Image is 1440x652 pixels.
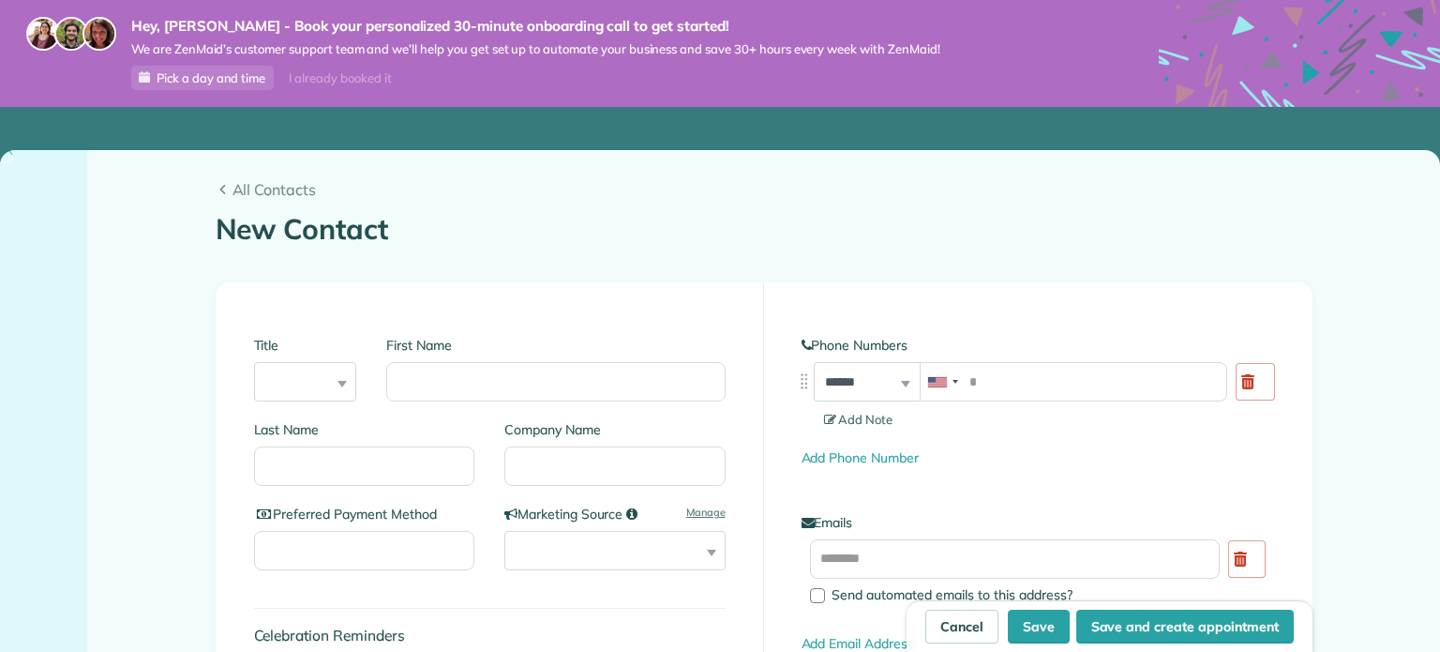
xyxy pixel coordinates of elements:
[504,505,726,523] label: Marketing Source
[216,178,1312,201] a: All Contacts
[794,371,814,391] img: drag_indicator-119b368615184ecde3eda3c64c821f6cf29d3e2b97b89ee44bc31753036683e5.png
[254,336,357,355] label: Title
[802,336,1274,355] label: Phone Numbers
[254,420,475,439] label: Last Name
[277,67,402,90] div: I already booked it
[26,17,60,51] img: maria-72a9807cf96188c08ef61303f053569d2e2a8a1cde33d635c8a3ac13582a053d.jpg
[925,610,998,644] a: Cancel
[54,17,88,51] img: jorge-587dff0eeaa6aab1f244e6dc62b8924c3b6ad411094392a53c71c6c4a576187d.jpg
[82,17,116,51] img: michelle-19f622bdf1676172e81f8f8fba1fb50e276960ebfe0243fe18214015130c80e4.jpg
[802,513,1274,532] label: Emails
[504,420,726,439] label: Company Name
[254,628,726,644] h4: Celebration Reminders
[1076,610,1294,644] button: Save and create appointment
[802,635,914,652] a: Add Email Address
[686,505,726,521] a: Manage
[216,214,1312,245] h1: New Contact
[157,70,265,85] span: Pick a day and time
[1008,610,1070,644] button: Save
[254,505,475,523] label: Preferred Payment Method
[131,17,940,36] strong: Hey, [PERSON_NAME] - Book your personalized 30-minute onboarding call to get started!
[386,336,725,355] label: First Name
[921,363,964,401] div: United States: +1
[232,178,1312,201] span: All Contacts
[802,449,919,466] a: Add Phone Number
[824,412,893,427] span: Add Note
[832,586,1072,603] span: Send automated emails to this address?
[131,41,940,57] span: We are ZenMaid’s customer support team and we’ll help you get set up to automate your business an...
[131,66,274,90] a: Pick a day and time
